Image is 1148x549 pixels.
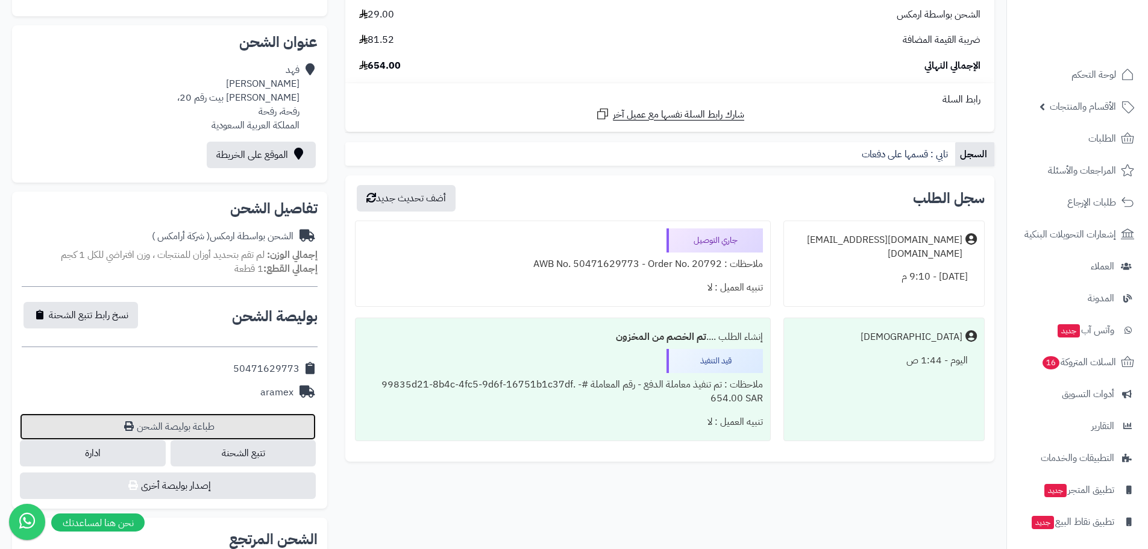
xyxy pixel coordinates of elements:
div: [DEMOGRAPHIC_DATA] [861,330,962,344]
a: تتبع الشحنة [171,440,316,466]
a: أدوات التسويق [1014,380,1141,409]
span: لوحة التحكم [1071,66,1116,83]
a: وآتس آبجديد [1014,316,1141,345]
div: [DATE] - 9:10 م [791,265,977,289]
div: ملاحظات : AWB No. 50471629773 - Order No. 20792 [363,253,762,276]
div: قيد التنفيذ [667,349,763,373]
a: شارك رابط السلة نفسها مع عميل آخر [595,107,744,122]
a: السجل [955,142,994,166]
div: الشحن بواسطة ارمكس [152,230,293,243]
span: طلبات الإرجاع [1067,194,1116,211]
div: ملاحظات : تم تنفيذ معاملة الدفع - رقم المعاملة #99835d21-8b4c-4fc5-9d6f-16751b1c37df. - 654.00 SAR [363,373,762,410]
span: الأقسام والمنتجات [1050,98,1116,115]
small: 1 قطعة [234,262,318,276]
div: رابط السلة [350,93,990,107]
span: إشعارات التحويلات البنكية [1024,226,1116,243]
h2: الشحن المرتجع [229,532,318,547]
a: تابي : قسمها على دفعات [857,142,955,166]
span: 81.52 [359,33,394,47]
span: التطبيقات والخدمات [1041,450,1114,466]
button: إصدار بوليصة أخرى [20,472,316,499]
a: المراجعات والأسئلة [1014,156,1141,185]
button: أضف تحديث جديد [357,185,456,212]
span: 29.00 [359,8,394,22]
span: لم تقم بتحديد أوزان للمنتجات ، وزن افتراضي للكل 1 كجم [61,248,265,262]
span: جديد [1058,324,1080,337]
span: جديد [1032,516,1054,529]
span: تطبيق المتجر [1043,482,1114,498]
a: طباعة بوليصة الشحن [20,413,316,440]
span: المراجعات والأسئلة [1048,162,1116,179]
strong: إجمالي الوزن: [267,248,318,262]
h2: عنوان الشحن [22,35,318,49]
div: تنبيه العميل : لا [363,410,762,434]
h3: سجل الطلب [913,191,985,205]
span: تطبيق نقاط البيع [1030,513,1114,530]
a: إشعارات التحويلات البنكية [1014,220,1141,249]
a: المدونة [1014,284,1141,313]
span: المدونة [1088,290,1114,307]
a: السلات المتروكة16 [1014,348,1141,377]
a: الطلبات [1014,124,1141,153]
span: ضريبة القيمة المضافة [903,33,980,47]
div: 50471629773 [233,362,300,376]
a: تطبيق المتجرجديد [1014,475,1141,504]
a: تطبيق نقاط البيعجديد [1014,507,1141,536]
span: السلات المتروكة [1041,354,1116,371]
span: ( شركة أرامكس ) [152,229,210,243]
div: جاري التوصيل [667,228,763,253]
div: aramex [260,386,293,400]
span: 16 [1043,356,1059,369]
a: الموقع على الخريطة [207,142,316,168]
span: العملاء [1091,258,1114,275]
span: جديد [1044,484,1067,497]
b: تم الخصم من المخزون [616,330,706,344]
span: الشحن بواسطة ارمكس [897,8,980,22]
a: التطبيقات والخدمات [1014,444,1141,472]
span: التقارير [1091,418,1114,434]
span: نسخ رابط تتبع الشحنة [49,308,128,322]
a: طلبات الإرجاع [1014,188,1141,217]
a: التقارير [1014,412,1141,441]
span: الإجمالي النهائي [924,59,980,73]
strong: إجمالي القطع: [263,262,318,276]
button: نسخ رابط تتبع الشحنة [24,302,138,328]
a: العملاء [1014,252,1141,281]
div: [DOMAIN_NAME][EMAIL_ADDRESS][DOMAIN_NAME] [791,233,962,261]
a: لوحة التحكم [1014,60,1141,89]
span: الطلبات [1088,130,1116,147]
span: شارك رابط السلة نفسها مع عميل آخر [613,108,744,122]
div: تنبيه العميل : لا [363,276,762,300]
h2: بوليصة الشحن [232,309,318,324]
div: فهد [PERSON_NAME] [PERSON_NAME] بيت رقم 20، رفحة، رفحة المملكة العربية السعودية [177,63,300,132]
a: ادارة [20,440,166,466]
span: 654.00 [359,59,401,73]
div: إنشاء الطلب .... [363,325,762,349]
span: أدوات التسويق [1062,386,1114,403]
span: وآتس آب [1056,322,1114,339]
h2: تفاصيل الشحن [22,201,318,216]
div: اليوم - 1:44 ص [791,349,977,372]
